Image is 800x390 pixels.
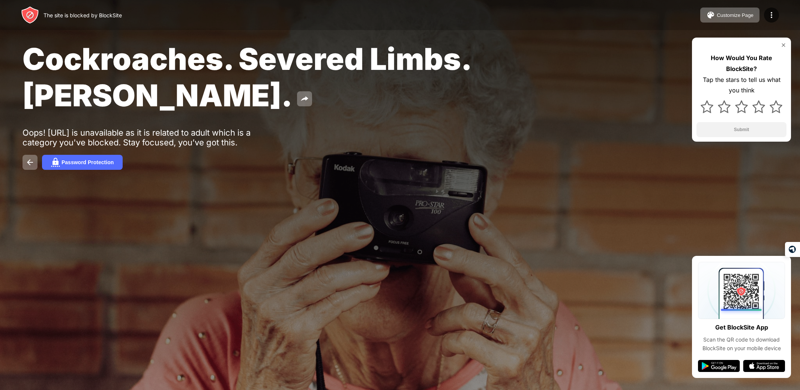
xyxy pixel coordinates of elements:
[21,6,39,24] img: header-logo.svg
[698,262,785,319] img: qrcode.svg
[696,74,786,96] div: Tap the stars to tell us what you think
[51,158,60,167] img: password.svg
[698,360,740,372] img: google-play.svg
[23,41,470,113] span: Cockroaches. Severed Limbs. [PERSON_NAME].
[62,159,114,165] div: Password Protection
[698,336,785,352] div: Scan the QR code to download BlockSite on your mobile device
[780,42,786,48] img: rate-us-close.svg
[715,322,768,333] div: Get BlockSite App
[743,360,785,372] img: app-store.svg
[696,122,786,137] button: Submit
[23,128,254,147] div: Oops! [URL] is unavailable as it is related to adult which is a category you've blocked. Stay foc...
[717,12,753,18] div: Customize Page
[44,12,122,18] div: The site is blocked by BlockSite
[718,100,731,113] img: star.svg
[735,100,748,113] img: star.svg
[701,100,713,113] img: star.svg
[767,11,776,20] img: menu-icon.svg
[770,100,782,113] img: star.svg
[26,158,35,167] img: back.svg
[700,8,759,23] button: Customize Page
[696,53,786,74] div: How Would You Rate BlockSite?
[752,100,765,113] img: star.svg
[706,11,715,20] img: pallet.svg
[300,94,309,103] img: share.svg
[42,155,123,170] button: Password Protection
